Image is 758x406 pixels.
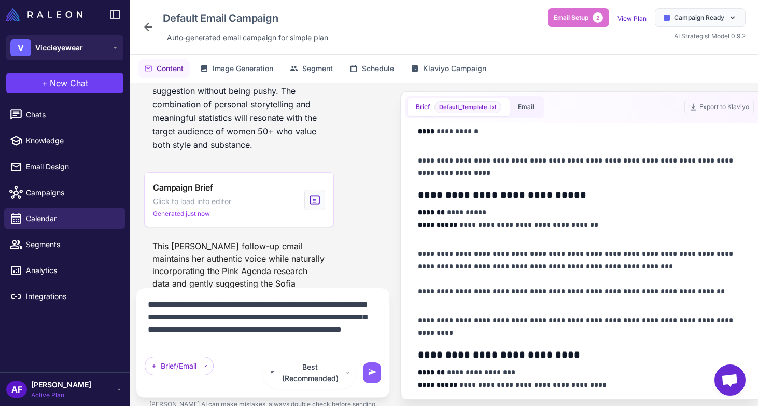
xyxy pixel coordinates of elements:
button: Segment [284,59,339,78]
span: Segments [26,239,117,250]
a: Segments [4,234,125,255]
div: This [PERSON_NAME] follow-up email maintains her authentic voice while naturally incorporating th... [144,236,334,381]
span: AI Strategist Model 0.9.2 [674,32,746,40]
div: V [10,39,31,56]
span: Schedule [362,63,394,74]
a: Knowledge [4,130,125,152]
a: Email Design [4,156,125,178]
button: Best (Recommended) [262,357,357,389]
span: Campaign Ready [674,13,724,22]
button: Content [138,59,190,78]
div: AF [6,381,27,398]
span: Email Design [26,161,117,172]
span: + [42,77,48,89]
button: Image Generation [194,59,279,78]
span: Chats [26,109,117,120]
div: Click to edit campaign name [159,8,332,28]
button: +New Chat [6,73,123,93]
span: Analytics [26,265,117,276]
button: Email Setup2 [548,8,609,27]
span: Campaigns [26,187,117,198]
span: Best (Recommended) [279,361,341,384]
button: VViccieyewear [6,35,123,60]
span: Image Generation [213,63,273,74]
a: Campaigns [4,182,125,204]
span: New Chat [50,77,88,89]
span: Segment [302,63,333,74]
a: Integrations [4,286,125,307]
span: Brief [416,102,430,112]
span: 2 [593,12,603,23]
span: Content [157,63,184,74]
div: Open chat [714,364,746,396]
span: Campaign Brief [153,181,213,194]
a: Calendar [4,208,125,229]
button: Klaviyo Campaign [404,59,493,78]
span: Viccieyewear [35,42,83,53]
div: Brief/Email [145,357,214,375]
a: Raleon Logo [6,8,87,21]
button: Email [510,98,542,116]
a: Chats [4,104,125,126]
div: Click to edit description [163,30,332,46]
a: Analytics [4,260,125,281]
span: Brief template [434,101,501,113]
span: Klaviyo Campaign [423,63,486,74]
span: Email Setup [554,13,588,22]
span: Active Plan [31,390,91,400]
span: Auto‑generated email campaign for simple plan [167,32,328,44]
span: Knowledge [26,135,117,146]
span: Click to load into editor [153,196,231,207]
button: Export to Klaviyo [684,100,754,114]
button: BriefDefault_Template.txt [408,98,510,116]
span: Generated just now [153,209,210,219]
img: Raleon Logo [6,8,82,21]
span: Calendar [26,213,117,224]
a: View Plan [617,15,647,22]
button: Schedule [343,59,400,78]
span: Integrations [26,291,117,302]
span: [PERSON_NAME] [31,379,91,390]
